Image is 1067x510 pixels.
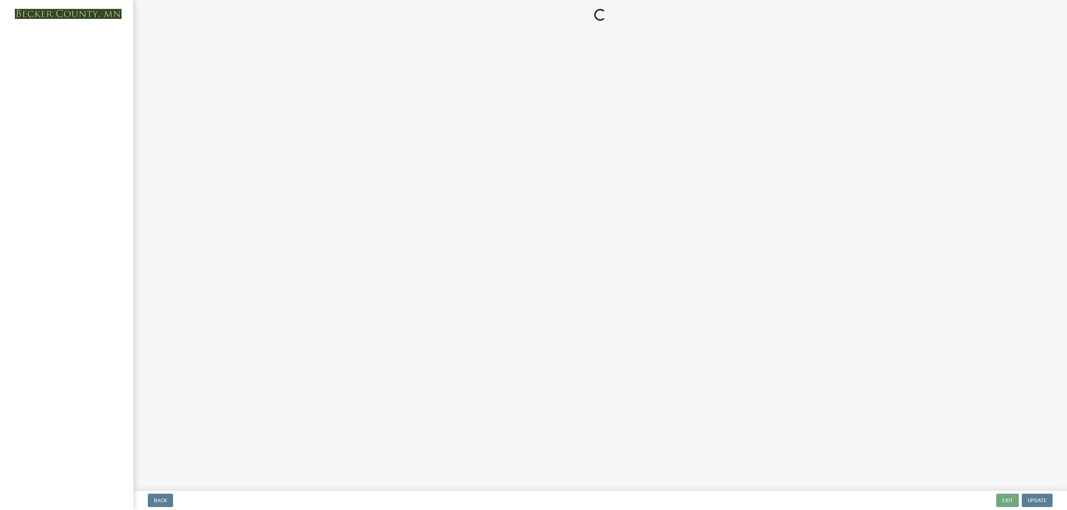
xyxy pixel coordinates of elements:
[996,494,1019,507] button: Exit
[15,9,122,19] img: Becker County, Minnesota
[154,497,167,503] span: Back
[148,494,173,507] button: Back
[1028,497,1047,503] span: Update
[1022,494,1053,507] button: Update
